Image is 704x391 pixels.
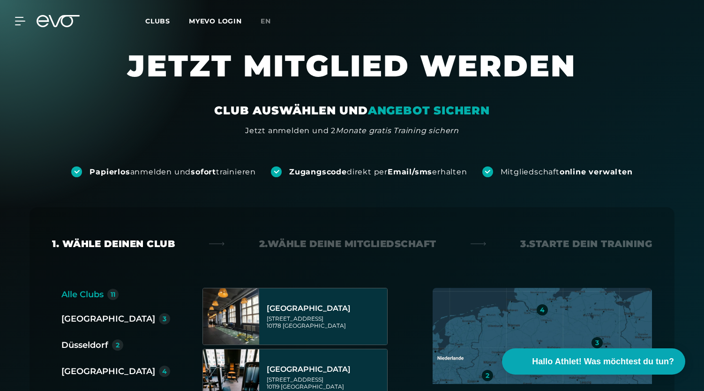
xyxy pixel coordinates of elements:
[214,103,489,118] div: CLUB AUSWÄHLEN UND
[486,372,489,379] div: 2
[388,167,432,176] strong: Email/sms
[52,237,175,250] div: 1. Wähle deinen Club
[267,365,384,374] div: [GEOGRAPHIC_DATA]
[501,167,633,177] div: Mitgliedschaft
[61,365,155,378] div: [GEOGRAPHIC_DATA]
[595,339,599,346] div: 3
[336,126,459,135] em: Monate gratis Training sichern
[61,288,104,301] div: Alle Clubs
[90,167,130,176] strong: Papierlos
[502,348,685,375] button: Hallo Athlet! Was möchtest du tun?
[163,316,166,322] div: 3
[145,16,189,25] a: Clubs
[116,342,120,348] div: 2
[560,167,633,176] strong: online verwalten
[90,167,256,177] div: anmelden und trainieren
[267,315,384,329] div: [STREET_ADDRESS] 10178 [GEOGRAPHIC_DATA]
[261,16,282,27] a: en
[189,17,242,25] a: MYEVO LOGIN
[267,304,384,313] div: [GEOGRAPHIC_DATA]
[267,376,384,390] div: [STREET_ADDRESS] 10119 [GEOGRAPHIC_DATA]
[203,288,259,345] img: Berlin Alexanderplatz
[61,312,155,325] div: [GEOGRAPHIC_DATA]
[289,167,467,177] div: direkt per erhalten
[532,355,674,368] span: Hallo Athlet! Was möchtest du tun?
[289,167,347,176] strong: Zugangscode
[162,368,167,375] div: 4
[540,307,545,313] div: 4
[245,125,459,136] div: Jetzt anmelden und 2
[368,104,490,117] em: ANGEBOT SICHERN
[261,17,271,25] span: en
[61,338,108,352] div: Düsseldorf
[71,47,633,103] h1: JETZT MITGLIED WERDEN
[191,167,216,176] strong: sofort
[145,17,170,25] span: Clubs
[111,291,115,298] div: 11
[520,237,652,250] div: 3. Starte dein Training
[259,237,436,250] div: 2. Wähle deine Mitgliedschaft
